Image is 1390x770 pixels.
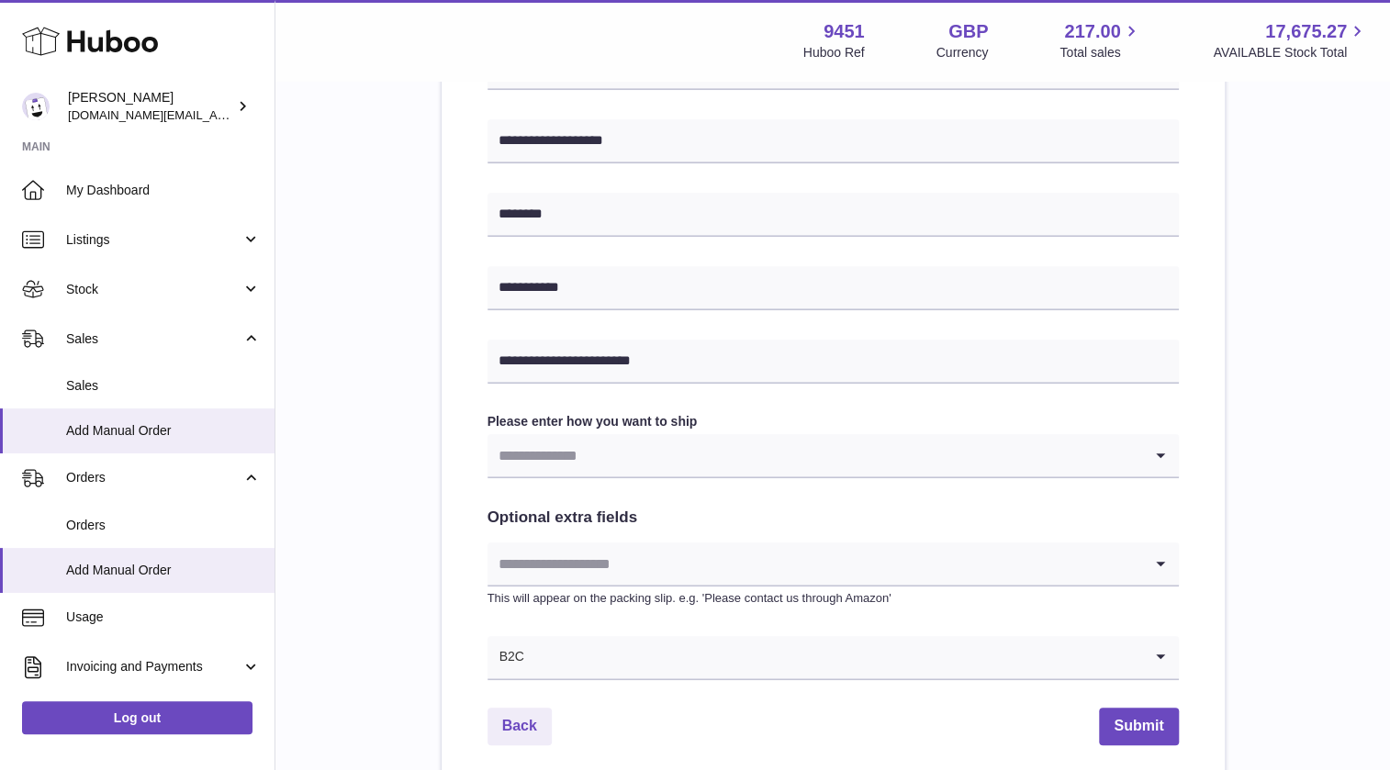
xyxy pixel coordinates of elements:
[936,44,989,61] div: Currency
[66,231,241,249] span: Listings
[66,182,261,199] span: My Dashboard
[66,281,241,298] span: Stock
[66,469,241,486] span: Orders
[1059,44,1141,61] span: Total sales
[488,508,1179,529] h2: Optional extra fields
[66,377,261,395] span: Sales
[488,542,1142,585] input: Search for option
[1265,19,1347,44] span: 17,675.27
[488,708,552,745] a: Back
[1099,708,1178,745] button: Submit
[66,562,261,579] span: Add Manual Order
[66,422,261,440] span: Add Manual Order
[488,434,1179,478] div: Search for option
[68,107,365,122] span: [DOMAIN_NAME][EMAIL_ADDRESS][DOMAIN_NAME]
[66,330,241,348] span: Sales
[22,93,50,120] img: amir.ch@gmail.com
[824,19,865,44] strong: 9451
[1213,19,1368,61] a: 17,675.27 AVAILABLE Stock Total
[1064,19,1120,44] span: 217.00
[66,658,241,675] span: Invoicing and Payments
[488,636,525,678] span: B2C
[803,44,865,61] div: Huboo Ref
[22,701,252,734] a: Log out
[66,608,261,626] span: Usage
[68,89,233,124] div: [PERSON_NAME]
[948,19,988,44] strong: GBP
[488,636,1179,680] div: Search for option
[488,542,1179,586] div: Search for option
[488,590,1179,607] p: This will appear on the packing slip. e.g. 'Please contact us through Amazon'
[488,434,1142,476] input: Search for option
[66,517,261,534] span: Orders
[488,413,1179,430] label: Please enter how you want to ship
[1213,44,1368,61] span: AVAILABLE Stock Total
[525,636,1142,678] input: Search for option
[1059,19,1141,61] a: 217.00 Total sales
